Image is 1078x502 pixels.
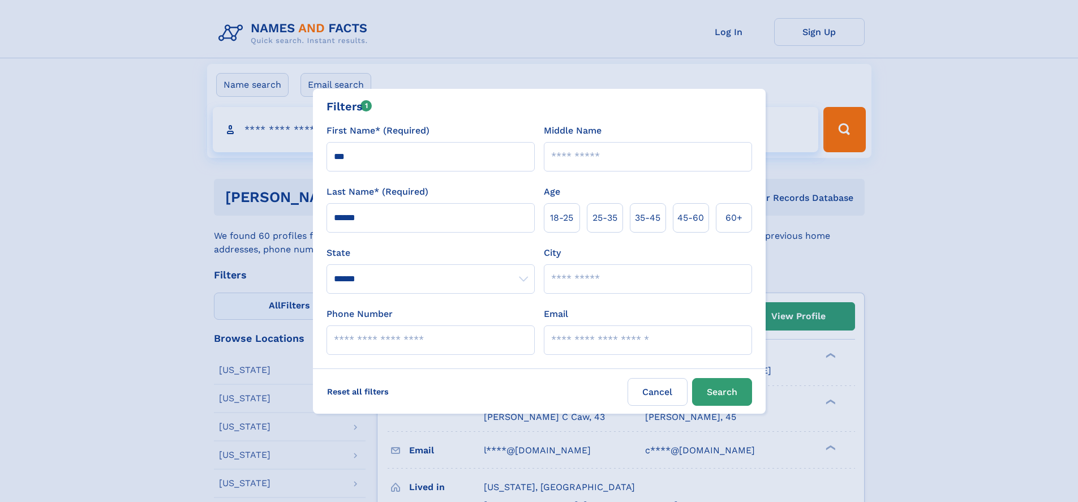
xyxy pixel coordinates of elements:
[692,378,752,406] button: Search
[628,378,688,406] label: Cancel
[544,185,560,199] label: Age
[592,211,617,225] span: 25‑35
[327,185,428,199] label: Last Name* (Required)
[544,124,602,138] label: Middle Name
[320,378,396,405] label: Reset all filters
[725,211,742,225] span: 60+
[327,98,372,115] div: Filters
[327,307,393,321] label: Phone Number
[327,124,430,138] label: First Name* (Required)
[544,246,561,260] label: City
[677,211,704,225] span: 45‑60
[544,307,568,321] label: Email
[550,211,573,225] span: 18‑25
[635,211,660,225] span: 35‑45
[327,246,535,260] label: State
